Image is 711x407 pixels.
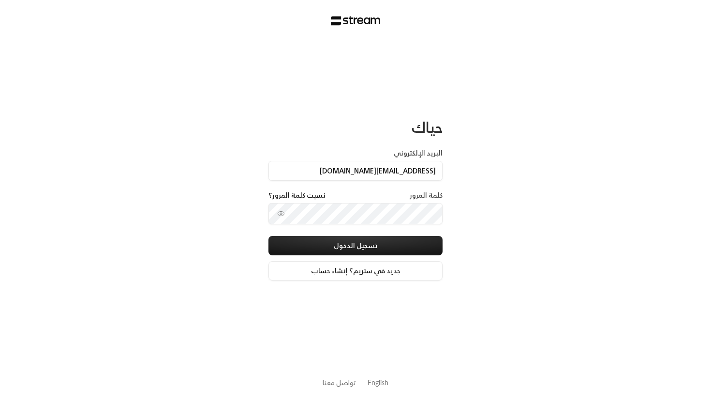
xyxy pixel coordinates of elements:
[394,148,443,158] label: البريد الإلكتروني
[268,236,443,255] button: تسجيل الدخول
[323,376,356,389] a: تواصل معنا
[368,374,388,391] a: English
[268,190,326,200] a: نسيت كلمة المرور؟
[412,114,443,140] span: حياك
[323,377,356,388] button: تواصل معنا
[273,206,289,221] button: toggle password visibility
[268,261,443,281] a: جديد في ستريم؟ إنشاء حساب
[331,16,381,26] img: Stream Logo
[410,190,443,200] label: كلمة المرور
